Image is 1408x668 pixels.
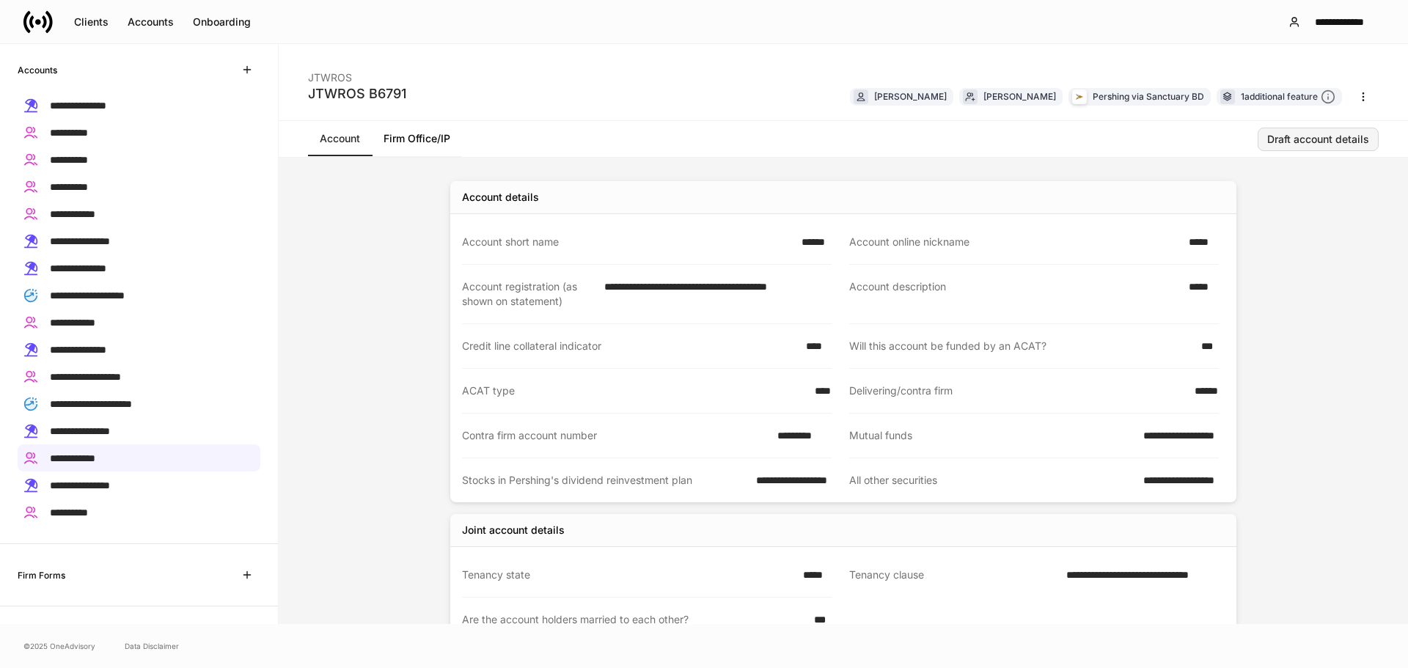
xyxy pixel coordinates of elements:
div: Contra firm account number [462,428,769,443]
div: Joint account details [462,523,565,537]
div: Stocks in Pershing's dividend reinvestment plan [462,473,747,488]
div: Account short name [462,235,793,249]
div: Account description [849,279,1180,309]
button: Accounts [118,10,183,34]
div: All other securities [849,473,1134,488]
div: Credit line collateral indicator [462,339,797,353]
div: Account details [462,190,539,205]
a: Firm Office/IP [372,121,462,156]
button: Draft account details [1258,128,1379,151]
div: Mutual funds [849,428,1134,443]
div: Clients [74,17,109,27]
div: Account registration (as shown on statement) [462,279,595,309]
div: 1 additional feature [1241,89,1335,105]
div: [PERSON_NAME] [874,89,947,103]
div: Are the account holders married to each other? [462,612,805,627]
div: Will this account be funded by an ACAT? [849,339,1192,353]
div: Accounts [128,17,174,27]
a: Data Disclaimer [125,640,179,652]
div: Delivering/contra firm [849,383,1186,398]
div: Draft account details [1267,134,1369,144]
h6: Firm Forms [18,568,65,582]
div: [PERSON_NAME] [983,89,1056,103]
div: ACAT type [462,383,806,398]
div: Pershing via Sanctuary BD [1093,89,1204,103]
div: Onboarding [193,17,251,27]
a: Account [308,121,372,156]
button: Clients [65,10,118,34]
h6: Accounts [18,63,57,77]
div: Account online nickname [849,235,1180,249]
div: Tenancy state [462,568,794,582]
div: JTWROS [308,62,406,85]
span: © 2025 OneAdvisory [23,640,95,652]
button: Onboarding [183,10,260,34]
div: Tenancy clause [849,568,1057,583]
div: JTWROS B6791 [308,85,406,103]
